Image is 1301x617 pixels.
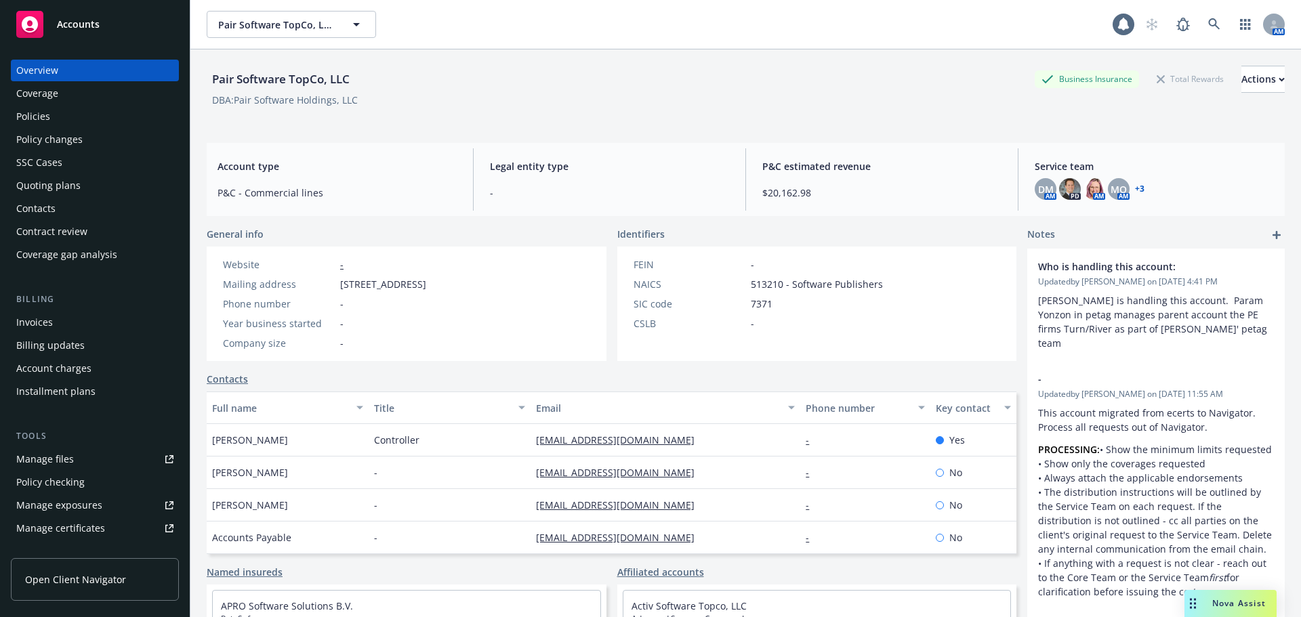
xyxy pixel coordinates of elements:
a: Affiliated accounts [617,565,704,579]
strong: PROCESSING: [1038,443,1100,456]
div: Email [536,401,780,415]
span: [STREET_ADDRESS] [340,277,426,291]
a: Account charges [11,358,179,379]
a: Search [1201,11,1228,38]
a: Invoices [11,312,179,333]
div: Business Insurance [1035,70,1139,87]
div: Phone number [223,297,335,311]
a: Accounts [11,5,179,43]
div: Year business started [223,316,335,331]
button: Phone number [800,391,930,424]
a: Coverage gap analysis [11,244,179,265]
span: Controller [374,433,419,447]
span: Updated by [PERSON_NAME] on [DATE] 11:55 AM [1038,388,1274,400]
div: Contract review [16,221,87,242]
span: Account type [218,159,457,173]
img: photo [1083,178,1105,200]
span: - [340,316,344,331]
span: No [949,465,962,480]
div: Website [223,257,335,272]
button: Full name [207,391,369,424]
a: Switch app [1232,11,1259,38]
a: Manage claims [11,540,179,562]
a: - [806,433,820,446]
div: Manage files [16,448,74,470]
a: - [806,531,820,544]
div: Who is handling this account:Updatedby [PERSON_NAME] on [DATE] 4:41 PM[PERSON_NAME] is handling t... [1027,249,1285,361]
a: Policy checking [11,471,179,493]
span: $20,162.98 [762,186,1001,200]
div: Phone number [806,401,909,415]
span: DM [1038,182,1054,196]
span: Who is handling this account: [1038,259,1239,274]
a: - [806,466,820,479]
div: Total Rewards [1150,70,1231,87]
a: Quoting plans [11,175,179,196]
a: [EMAIL_ADDRESS][DOMAIN_NAME] [536,531,705,544]
div: Installment plans [16,381,96,402]
span: - [490,186,729,200]
a: [EMAIL_ADDRESS][DOMAIN_NAME] [536,433,705,446]
span: Open Client Navigator [25,572,126,587]
span: - [374,498,377,512]
a: [EMAIL_ADDRESS][DOMAIN_NAME] [536,498,705,511]
span: - [1038,372,1239,386]
img: photo [1059,178,1081,200]
p: • Show the minimum limits requested • Show only the coverages requested • Always attach the appli... [1038,442,1274,599]
em: first [1209,571,1226,584]
button: Key contact [930,391,1016,424]
a: Installment plans [11,381,179,402]
div: Mailing address [223,277,335,291]
p: This account migrated from ecerts to Navigator. Process all requests out of Navigator. [1038,406,1274,434]
button: Nova Assist [1184,590,1277,617]
div: Invoices [16,312,53,333]
div: Actions [1241,66,1285,92]
span: Legal entity type [490,159,729,173]
span: - [751,316,754,331]
div: Company size [223,336,335,350]
div: Account charges [16,358,91,379]
div: Drag to move [1184,590,1201,617]
div: -Updatedby [PERSON_NAME] on [DATE] 11:55 AMThis account migrated from ecerts to Navigator. Proces... [1027,361,1285,610]
span: Accounts Payable [212,530,291,545]
span: Nova Assist [1212,597,1266,609]
div: CSLB [634,316,745,331]
span: P&C - Commercial lines [218,186,457,200]
span: Yes [949,433,965,447]
div: Title [374,401,510,415]
div: Policy changes [16,129,83,150]
div: Quoting plans [16,175,81,196]
div: FEIN [634,257,745,272]
span: Accounts [57,19,100,30]
span: 7371 [751,297,772,311]
span: [PERSON_NAME] is handling this account. Param Yonzon in petag manages parent account the PE firms... [1038,294,1270,349]
div: Manage claims [16,540,85,562]
span: Service team [1035,159,1274,173]
a: Named insureds [207,565,283,579]
div: Manage exposures [16,494,102,516]
div: Policy checking [16,471,85,493]
span: [PERSON_NAME] [212,465,288,480]
div: NAICS [634,277,745,291]
span: - [374,530,377,545]
div: Overview [16,60,58,81]
div: Pair Software TopCo, LLC [207,70,355,88]
span: [PERSON_NAME] [212,433,288,447]
a: Coverage [11,83,179,104]
a: Billing updates [11,335,179,356]
a: Manage exposures [11,494,179,516]
span: Pair Software TopCo, LLC [218,18,335,32]
a: Start snowing [1138,11,1165,38]
div: Coverage [16,83,58,104]
div: SIC code [634,297,745,311]
a: APRO Software Solutions B.V. [221,599,353,612]
a: Manage files [11,448,179,470]
a: Policies [11,106,179,127]
a: Overview [11,60,179,81]
span: General info [207,227,264,241]
a: Activ Software Topco, LLC [632,599,747,612]
a: Manage certificates [11,517,179,539]
a: - [340,258,344,271]
span: No [949,498,962,512]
